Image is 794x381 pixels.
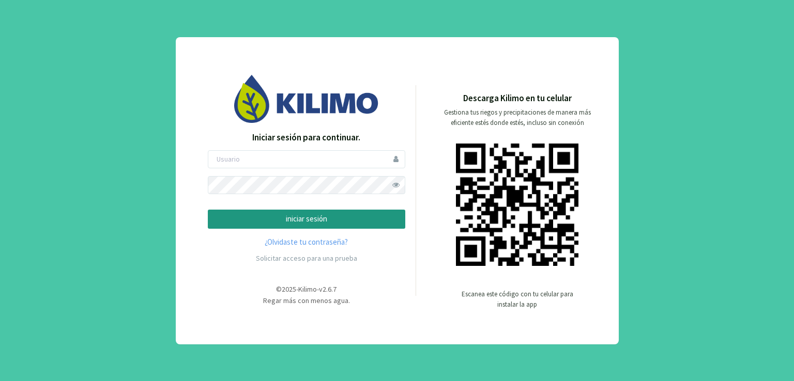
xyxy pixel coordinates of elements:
[263,296,350,305] span: Regar más con menos agua.
[461,289,574,310] p: Escanea este código con tu celular para instalar la app
[234,75,379,123] img: Image
[208,150,405,168] input: Usuario
[256,253,357,263] a: Solicitar acceso para una prueba
[463,92,572,105] p: Descarga Kilimo en tu celular
[217,213,396,225] p: iniciar sesión
[208,131,405,145] p: Iniciar sesión para continuar.
[298,284,317,294] span: Kilimo
[208,210,405,229] button: iniciar sesión
[319,284,337,294] span: v2.6.7
[208,236,405,248] a: ¿Olvidaste tu contraseña?
[317,284,319,294] span: -
[296,284,298,294] span: -
[438,107,597,128] p: Gestiona tus riegos y precipitaciones de manera más eficiente estés donde estés, incluso sin cone...
[282,284,296,294] span: 2025
[276,284,282,294] span: ©
[456,144,578,266] img: qr code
